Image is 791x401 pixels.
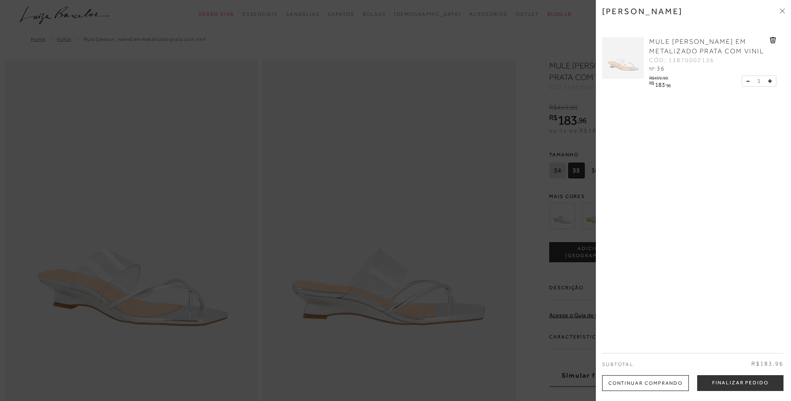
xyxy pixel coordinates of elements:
[649,73,672,80] div: R$459,90
[602,375,689,391] div: Continuar Comprando
[657,65,665,72] span: 36
[649,81,654,85] i: R$
[751,360,783,368] span: R$183,96
[649,38,764,55] span: MULE [PERSON_NAME] EM METALIZADO PRATA COM VINIL
[602,37,644,79] img: MULE ANABELA EM METALIZADO PRATA COM VINIL
[757,77,761,85] span: 1
[649,56,714,65] span: CÓD: 13870002136
[665,81,671,85] i: ,
[697,375,783,391] button: Finalizar Pedido
[655,81,665,88] span: 183
[602,361,633,367] span: Subtotal
[666,83,671,88] span: 96
[649,37,768,56] a: MULE [PERSON_NAME] EM METALIZADO PRATA COM VINIL
[602,6,683,16] h3: [PERSON_NAME]
[649,66,656,72] span: Nº:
